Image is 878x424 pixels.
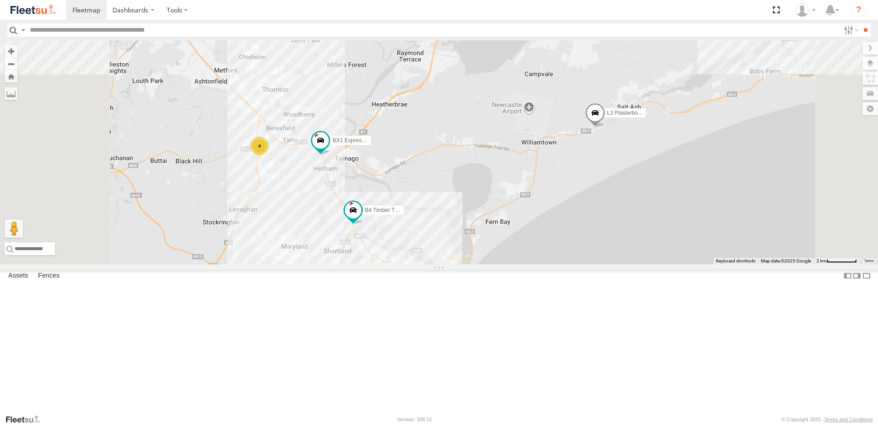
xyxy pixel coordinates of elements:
[250,137,269,155] div: 4
[851,3,866,17] i: ?
[862,269,871,283] label: Hide Summary Table
[782,417,873,422] div: © Copyright 2025 -
[5,70,17,83] button: Zoom Home
[852,269,861,283] label: Dock Summary Table to the Right
[34,269,64,282] label: Fences
[761,258,811,263] span: Map data ©2025 Google
[862,102,878,115] label: Map Settings
[9,4,57,16] img: fleetsu-logo-horizontal.svg
[4,269,33,282] label: Assets
[397,417,432,422] div: Version: 308.01
[5,87,17,100] label: Measure
[716,258,755,264] button: Keyboard shortcuts
[5,415,47,424] a: Visit our Website
[843,269,852,283] label: Dock Summary Table to the Left
[864,259,874,263] a: Terms (opens in new tab)
[5,45,17,57] button: Zoom in
[816,258,827,263] span: 2 km
[792,3,819,17] div: Matt Curtis
[19,23,27,37] label: Search Query
[332,137,374,144] span: BX1 Express Ute
[824,417,873,422] a: Terms and Conditions
[5,219,23,238] button: Drag Pegman onto the map to open Street View
[5,57,17,70] button: Zoom out
[365,207,405,214] span: B4 Timber Truck
[840,23,860,37] label: Search Filter Options
[814,258,860,264] button: Map Scale: 2 km per 62 pixels
[607,110,661,117] span: L3 Plasterboard Truck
